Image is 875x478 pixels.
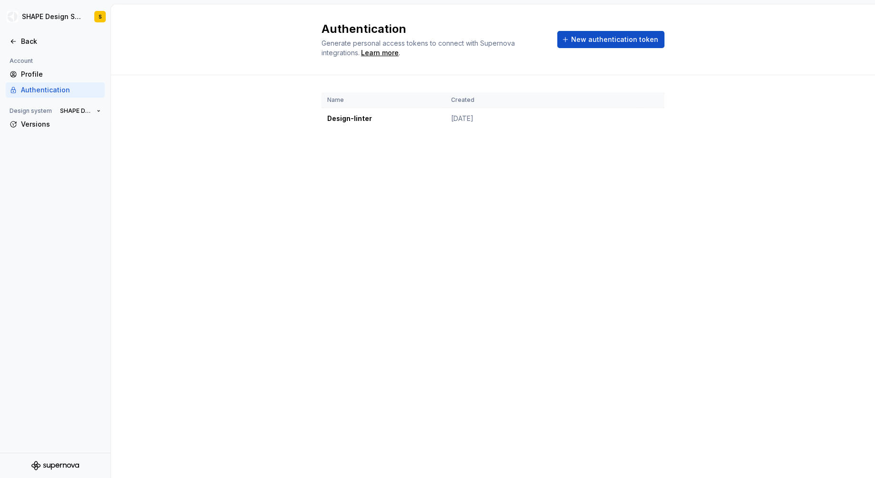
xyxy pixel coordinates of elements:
[322,108,445,129] td: Design-linter
[21,70,101,79] div: Profile
[361,48,399,58] a: Learn more
[21,85,101,95] div: Authentication
[6,117,105,132] a: Versions
[322,39,517,57] span: Generate personal access tokens to connect with Supernova integrations.
[31,461,79,470] svg: Supernova Logo
[445,108,640,129] td: [DATE]
[6,105,56,117] div: Design system
[2,6,109,27] button: SHAPE Design SystemS
[557,31,664,48] button: New authentication token
[6,67,105,82] a: Profile
[60,107,93,115] span: SHAPE Design System
[322,21,546,37] h2: Authentication
[322,92,445,108] th: Name
[445,92,640,108] th: Created
[7,11,18,22] img: 1131f18f-9b94-42a4-847a-eabb54481545.png
[21,119,101,129] div: Versions
[22,12,83,21] div: SHAPE Design System
[6,55,37,67] div: Account
[360,50,400,57] span: .
[6,34,105,49] a: Back
[571,35,658,44] span: New authentication token
[21,37,101,46] div: Back
[6,82,105,98] a: Authentication
[99,13,102,20] div: S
